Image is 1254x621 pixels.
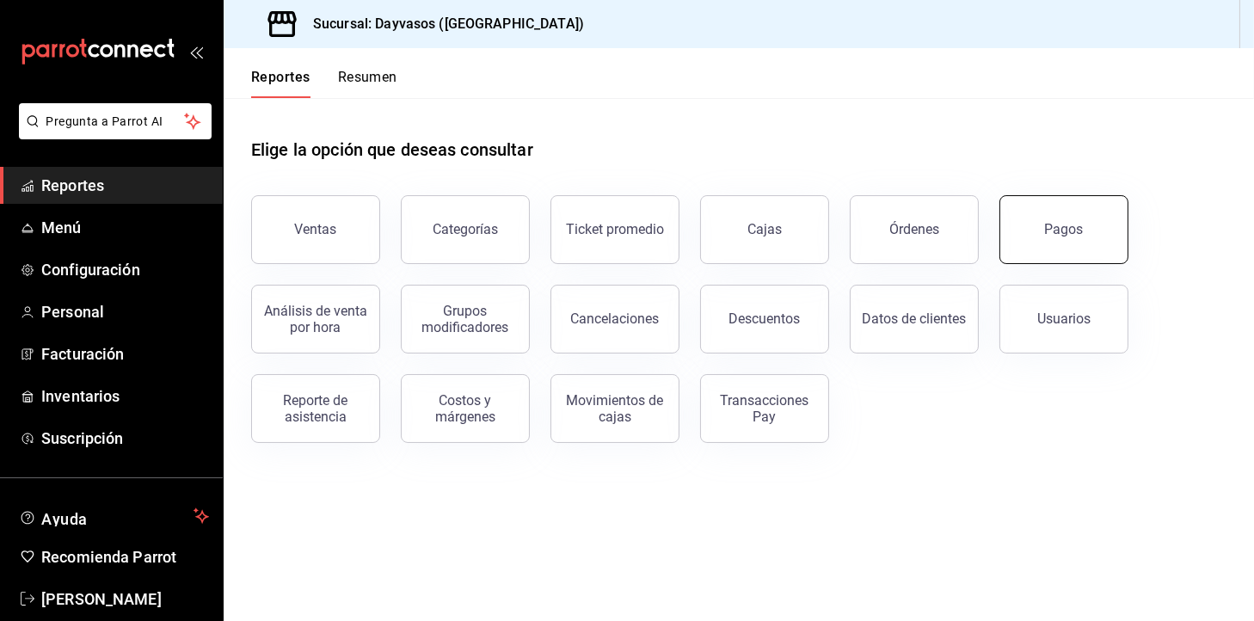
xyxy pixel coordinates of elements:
[41,174,209,197] span: Reportes
[251,137,533,163] h1: Elige la opción que deseas consultar
[863,310,967,327] div: Datos de clientes
[41,300,209,323] span: Personal
[711,392,818,425] div: Transacciones Pay
[571,310,660,327] div: Cancelaciones
[299,14,584,34] h3: Sucursal: Dayvasos ([GEOGRAPHIC_DATA])
[729,310,801,327] div: Descuentos
[41,258,209,281] span: Configuración
[412,392,519,425] div: Costos y márgenes
[41,506,187,526] span: Ayuda
[251,69,397,98] div: navigation tabs
[550,285,679,354] button: Cancelaciones
[747,221,782,237] div: Cajas
[412,303,519,335] div: Grupos modificadores
[41,342,209,366] span: Facturación
[251,69,310,98] button: Reportes
[700,285,829,354] button: Descuentos
[46,113,185,131] span: Pregunta a Parrot AI
[1045,221,1084,237] div: Pagos
[251,285,380,354] button: Análisis de venta por hora
[338,69,397,98] button: Resumen
[433,221,498,237] div: Categorías
[550,195,679,264] button: Ticket promedio
[999,195,1128,264] button: Pagos
[700,195,829,264] button: Cajas
[262,303,369,335] div: Análisis de venta por hora
[889,221,939,237] div: Órdenes
[850,195,979,264] button: Órdenes
[262,392,369,425] div: Reporte de asistencia
[19,103,212,139] button: Pregunta a Parrot AI
[550,374,679,443] button: Movimientos de cajas
[251,374,380,443] button: Reporte de asistencia
[41,587,209,611] span: [PERSON_NAME]
[566,221,664,237] div: Ticket promedio
[251,195,380,264] button: Ventas
[41,545,209,569] span: Recomienda Parrot
[401,195,530,264] button: Categorías
[562,392,668,425] div: Movimientos de cajas
[1037,310,1091,327] div: Usuarios
[401,374,530,443] button: Costos y márgenes
[850,285,979,354] button: Datos de clientes
[41,216,209,239] span: Menú
[41,384,209,408] span: Inventarios
[700,374,829,443] button: Transacciones Pay
[12,125,212,143] a: Pregunta a Parrot AI
[189,45,203,58] button: open_drawer_menu
[41,427,209,450] span: Suscripción
[999,285,1128,354] button: Usuarios
[401,285,530,354] button: Grupos modificadores
[295,221,337,237] div: Ventas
